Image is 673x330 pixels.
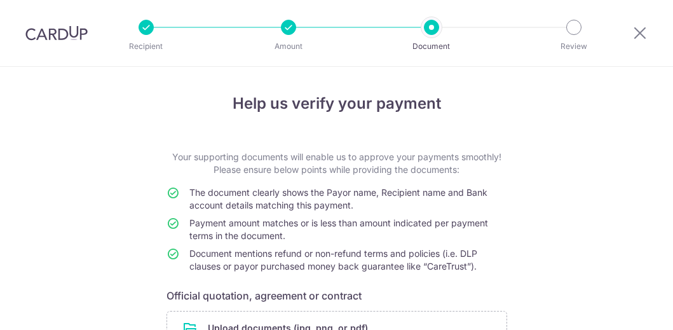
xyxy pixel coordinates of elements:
span: Payment amount matches or is less than amount indicated per payment terms in the document. [189,217,488,241]
p: Recipient [99,40,193,53]
span: Document mentions refund or non-refund terms and policies (i.e. DLP clauses or payor purchased mo... [189,248,477,272]
p: Your supporting documents will enable us to approve your payments smoothly! Please ensure below p... [167,151,507,176]
h4: Help us verify your payment [167,92,507,115]
p: Review [527,40,621,53]
span: The document clearly shows the Payor name, Recipient name and Bank account details matching this ... [189,187,487,210]
h6: Official quotation, agreement or contract [167,288,507,303]
iframe: Opens a widget where you can find more information [592,292,660,324]
p: Amount [241,40,336,53]
img: CardUp [25,25,88,41]
p: Document [384,40,479,53]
